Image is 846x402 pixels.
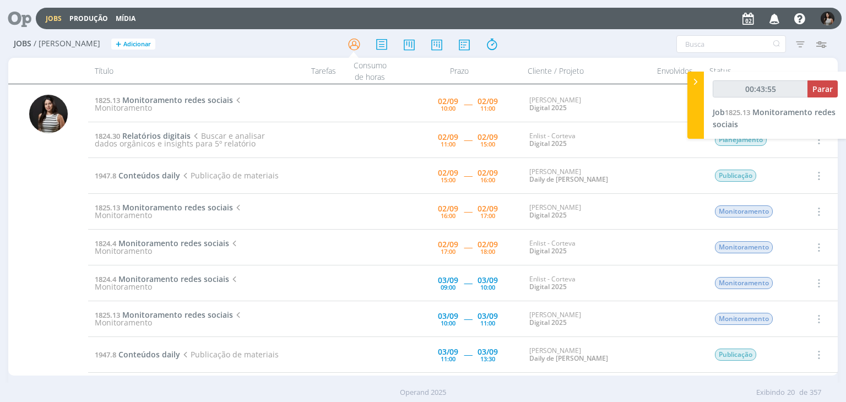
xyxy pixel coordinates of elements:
[95,238,116,248] span: 1824.4
[529,347,643,363] div: [PERSON_NAME]
[480,213,495,219] div: 17:00
[725,107,750,117] span: 1825.13
[116,39,121,50] span: +
[95,131,120,141] span: 1824.30
[478,133,498,141] div: 02/09
[441,284,455,290] div: 09:00
[521,58,648,84] div: Cliente / Projeto
[276,58,343,84] div: Tarefas
[95,274,116,284] span: 1824.4
[95,309,233,320] a: 1825.13Monitoramento redes sociais
[95,350,116,360] span: 1947.8
[116,14,135,23] a: Mídia
[464,170,472,181] span: -----
[478,348,498,356] div: 03/09
[95,202,243,220] span: Monitoramento
[441,356,455,362] div: 11:00
[529,354,608,363] a: Daily de [PERSON_NAME]
[478,97,498,105] div: 02/09
[95,170,180,181] a: 1947.8Conteúdos daily
[812,84,833,94] span: Parar
[480,356,495,362] div: 13:30
[529,103,567,112] a: Digital 2025
[480,105,495,111] div: 11:00
[398,58,521,84] div: Prazo
[46,14,62,23] a: Jobs
[787,387,795,398] span: 20
[529,240,643,256] div: Enlist - Corteva
[95,238,229,248] a: 1824.4Monitoramento redes sociais
[118,349,180,360] span: Conteúdos daily
[480,284,495,290] div: 10:00
[111,39,155,50] button: +Adicionar
[464,242,472,252] span: -----
[715,277,773,289] span: Monitoramento
[464,99,472,109] span: -----
[529,246,567,256] a: Digital 2025
[438,169,458,177] div: 02/09
[799,387,807,398] span: de
[180,349,278,360] span: Publicação de materiais
[529,282,567,291] a: Digital 2025
[441,177,455,183] div: 15:00
[95,131,191,141] a: 1824.30Relatórios digitais
[95,274,239,292] span: Monitoramento
[122,95,233,105] span: Monitoramento redes sociais
[713,107,836,129] a: Job1825.13Monitoramento redes sociais
[123,41,151,48] span: Adicionar
[95,349,180,360] a: 1947.8Conteúdos daily
[478,241,498,248] div: 02/09
[122,309,233,320] span: Monitoramento redes sociais
[529,318,567,327] a: Digital 2025
[529,311,643,327] div: [PERSON_NAME]
[676,35,786,53] input: Busca
[529,210,567,220] a: Digital 2025
[441,248,455,254] div: 17:00
[480,320,495,326] div: 11:00
[95,171,116,181] span: 1947.8
[112,14,139,23] button: Mídia
[464,349,472,360] span: -----
[95,202,233,213] a: 1825.13Monitoramento redes sociais
[807,80,838,97] button: Parar
[715,313,773,325] span: Monitoramento
[441,141,455,147] div: 11:00
[438,276,458,284] div: 03/09
[715,170,756,182] span: Publicação
[715,349,756,361] span: Publicação
[88,58,276,84] div: Título
[95,310,120,320] span: 1825.13
[529,132,643,148] div: Enlist - Corteva
[478,205,498,213] div: 02/09
[95,274,229,284] a: 1824.4Monitoramento redes sociais
[464,313,472,324] span: -----
[118,274,229,284] span: Monitoramento redes sociais
[529,175,608,184] a: Daily de [PERSON_NAME]
[66,14,111,23] button: Produção
[95,203,120,213] span: 1825.13
[441,320,455,326] div: 10:00
[438,348,458,356] div: 03/09
[703,58,796,84] div: Status
[480,141,495,147] div: 15:00
[69,14,108,23] a: Produção
[42,14,65,23] button: Jobs
[95,95,120,105] span: 1825.13
[343,58,398,84] div: Consumo de horas
[95,309,243,328] span: Monitoramento
[438,241,458,248] div: 02/09
[118,170,180,181] span: Conteúdos daily
[713,107,836,129] span: Monitoramento redes sociais
[14,39,31,48] span: Jobs
[441,213,455,219] div: 16:00
[529,96,643,112] div: [PERSON_NAME]
[34,39,100,48] span: / [PERSON_NAME]
[480,177,495,183] div: 16:00
[29,95,68,133] img: C
[122,202,233,213] span: Monitoramento redes sociais
[438,97,458,105] div: 02/09
[438,133,458,141] div: 02/09
[529,168,643,184] div: [PERSON_NAME]
[820,9,835,28] button: C
[180,170,278,181] span: Publicação de materiais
